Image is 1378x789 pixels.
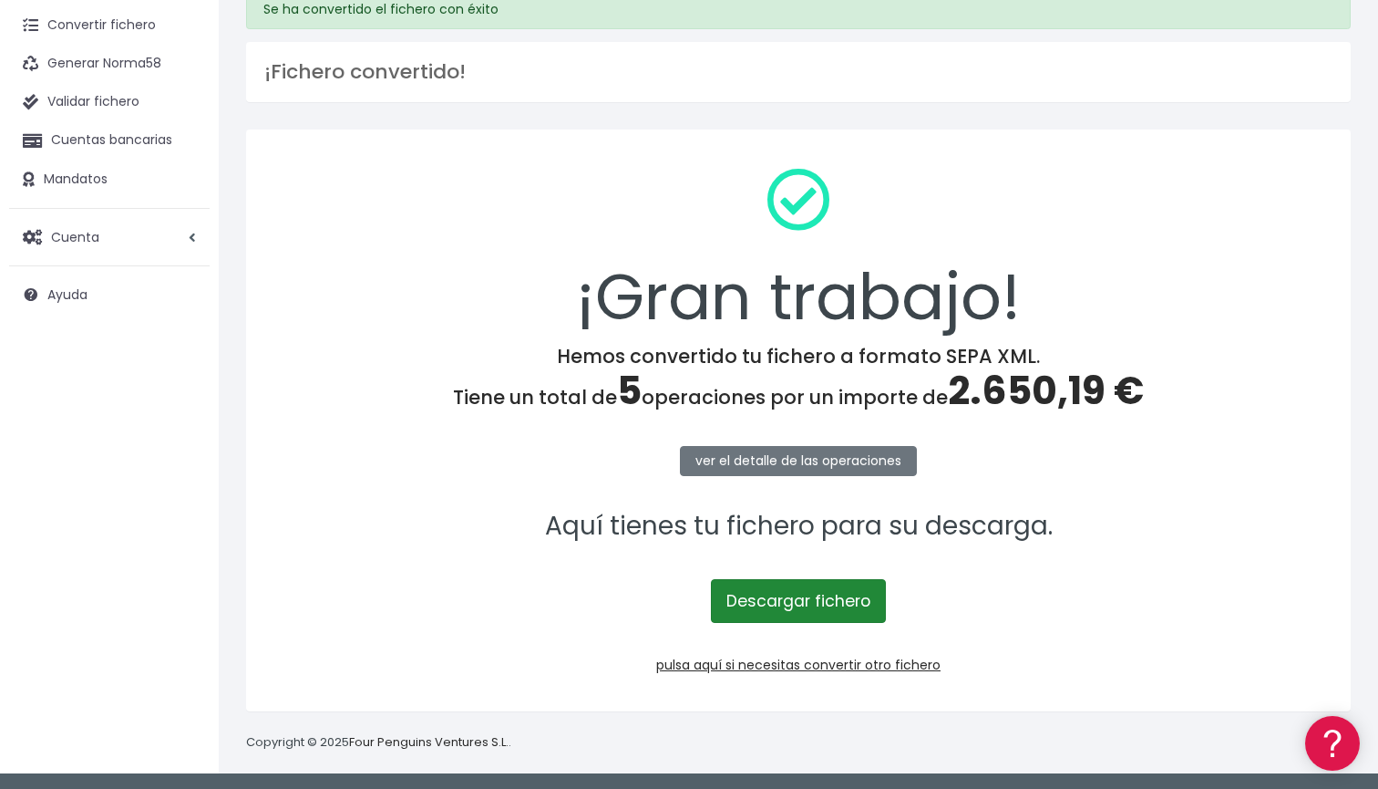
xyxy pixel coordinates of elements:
a: Ayuda [9,275,210,314]
a: pulsa aquí si necesitas convertir otro fichero [656,656,941,674]
a: Mandatos [9,161,210,199]
p: Copyright © 2025 . [246,733,511,753]
p: Aquí tienes tu fichero para su descarga. [270,506,1327,547]
a: Validar fichero [9,83,210,121]
a: Convertir fichero [9,6,210,45]
span: Cuenta [51,227,99,245]
h3: ¡Fichero convertido! [264,60,1332,84]
span: 5 [617,364,642,418]
a: Cuentas bancarias [9,121,210,160]
h4: Hemos convertido tu fichero a formato SEPA XML. Tiene un total de operaciones por un importe de [270,345,1327,414]
a: Generar Norma58 [9,45,210,83]
span: 2.650,19 € [948,364,1144,418]
a: Four Penguins Ventures S.L. [349,733,509,751]
span: Ayuda [47,285,87,304]
a: ver el detalle de las operaciones [680,446,917,476]
a: Cuenta [9,218,210,256]
a: Descargar fichero [711,579,886,623]
div: ¡Gran trabajo! [270,153,1327,345]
